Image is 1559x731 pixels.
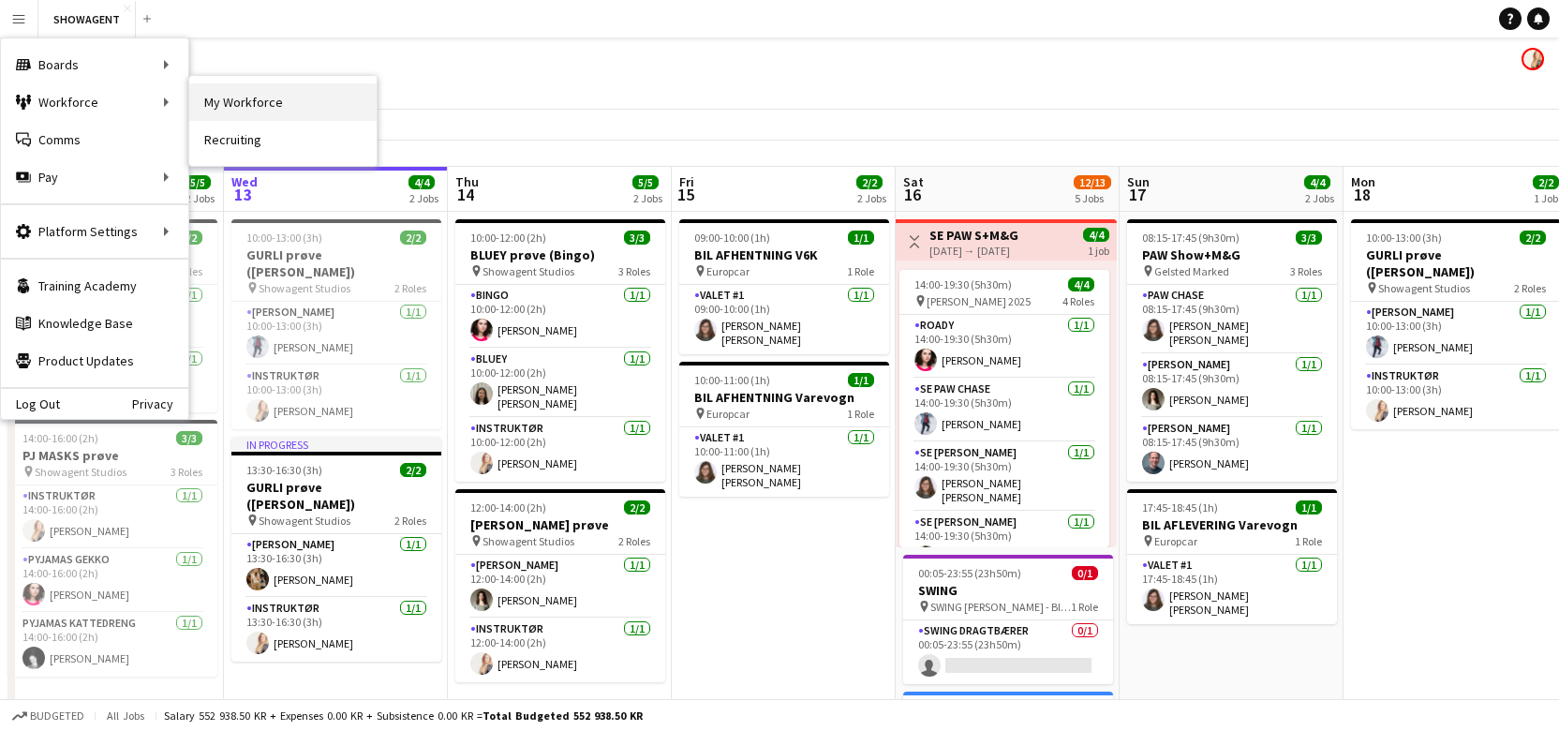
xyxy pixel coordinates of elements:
button: Budgeted [9,706,87,726]
a: Log Out [1,396,60,411]
span: Sat [903,173,924,190]
h3: GURLI prøve ([PERSON_NAME]) [231,479,441,513]
a: Product Updates [1,342,188,380]
button: SHOWAGENT [38,1,136,37]
span: Wed [231,173,258,190]
span: 12/13 [1074,175,1111,189]
div: 12:00-14:00 (2h)2/2[PERSON_NAME] prøve Showagent Studios2 Roles[PERSON_NAME]1/112:00-14:00 (2h)[P... [455,489,665,682]
span: Europcar [706,407,750,421]
span: 2/2 [856,175,883,189]
div: Workforce [1,83,188,121]
app-job-card: 10:00-13:00 (3h)2/2GURLI prøve ([PERSON_NAME]) Showagent Studios2 Roles[PERSON_NAME]1/110:00-13:0... [231,219,441,429]
app-card-role: PAW CHASE1/108:15-17:45 (9h30m)[PERSON_NAME] [PERSON_NAME] [PERSON_NAME] [1127,285,1337,354]
h3: PJ MASKS prøve [7,447,217,464]
app-job-card: 10:00-12:00 (2h)3/3BLUEY prøve (Bingo) Showagent Studios3 RolesBINGO1/110:00-12:00 (2h)[PERSON_NA... [455,219,665,482]
div: 2 Jobs [1305,191,1334,205]
h3: BIL AFHENTNING V6K [679,246,889,263]
span: 2 Roles [1514,281,1546,295]
h3: GURLI prøve ([PERSON_NAME]) [231,246,441,280]
span: 16 [900,184,924,205]
a: Privacy [132,396,188,411]
a: Recruiting [189,121,377,158]
span: 1 Role [847,407,874,421]
div: 2 Jobs [633,191,662,205]
span: 17 [1124,184,1150,205]
span: All jobs [103,709,148,723]
span: 1 Role [847,264,874,278]
span: SWING [PERSON_NAME] - Bluey, PAW, Gurli [930,600,1071,614]
div: Platform Settings [1,213,188,250]
span: 0/1 [1072,566,1098,580]
span: 2/2 [1520,231,1546,245]
span: [PERSON_NAME] 2025 [927,294,1031,308]
span: Total Budgeted 552 938.50 KR [483,709,643,723]
app-job-card: 09:00-10:00 (1h)1/1BIL AFHENTNING V6K Europcar1 RoleValet #11/109:00-10:00 (1h)[PERSON_NAME] [PER... [679,219,889,354]
app-card-role: [PERSON_NAME]1/110:00-13:00 (3h)[PERSON_NAME] [231,302,441,365]
app-card-role: PYJAMAS GEKKO1/114:00-16:00 (2h)[PERSON_NAME] [7,549,217,613]
app-card-role: Valet #11/110:00-11:00 (1h)[PERSON_NAME] [PERSON_NAME] [PERSON_NAME] [679,427,889,497]
span: 14:00-19:30 (5h30m) [914,277,1012,291]
a: Knowledge Base [1,305,188,342]
app-card-role: Valet #11/117:45-18:45 (1h)[PERSON_NAME] [PERSON_NAME] [PERSON_NAME] [1127,555,1337,624]
span: 5/5 [632,175,659,189]
app-card-role: BINGO1/110:00-12:00 (2h)[PERSON_NAME] [455,285,665,349]
span: 4/4 [1068,277,1094,291]
span: 10:00-12:00 (2h) [470,231,546,245]
span: Gelsted Marked [1154,264,1229,278]
span: Fri [679,173,694,190]
span: Europcar [706,264,750,278]
span: 4/4 [1083,228,1109,242]
app-card-role: [PERSON_NAME]1/112:00-14:00 (2h)[PERSON_NAME] [455,555,665,619]
span: 10:00-11:00 (1h) [694,373,770,387]
span: Showagent Studios [35,465,126,479]
app-card-role: INSTRUKTØR1/110:00-12:00 (2h)[PERSON_NAME] [455,418,665,482]
span: 13:30-16:30 (3h) [246,463,322,477]
span: 2 Roles [618,534,650,548]
span: 2/2 [400,231,426,245]
span: 09:00-10:00 (1h) [694,231,770,245]
div: 10:00-11:00 (1h)1/1BIL AFHENTNING Varevogn Europcar1 RoleValet #11/110:00-11:00 (1h)[PERSON_NAME]... [679,362,889,497]
div: 08:15-17:45 (9h30m)3/3PAW Show+M&G Gelsted Marked3 RolesPAW CHASE1/108:15-17:45 (9h30m)[PERSON_NA... [1127,219,1337,482]
app-card-role: INSTRUKTØR1/113:30-16:30 (3h)[PERSON_NAME] [231,598,441,662]
app-job-card: In progress13:30-16:30 (3h)2/2GURLI prøve ([PERSON_NAME]) Showagent Studios2 Roles[PERSON_NAME]1/... [231,437,441,662]
app-card-role: PYJAMAS KATTEDRENG1/114:00-16:00 (2h)[PERSON_NAME] [7,613,217,677]
app-job-card: 00:05-23:55 (23h50m)0/1SWING SWING [PERSON_NAME] - Bluey, PAW, Gurli1 RoleSWING Dragtbærer0/100:0... [903,555,1113,684]
app-job-card: 17:45-18:45 (1h)1/1BIL AFLEVERING Varevogn Europcar1 RoleValet #11/117:45-18:45 (1h)[PERSON_NAME]... [1127,489,1337,624]
span: 1/1 [848,373,874,387]
span: Mon [1351,173,1375,190]
span: 13 [229,184,258,205]
span: 12:00-14:00 (2h) [470,500,546,515]
span: 17:45-18:45 (1h) [1142,500,1218,515]
app-card-role: [PERSON_NAME]1/108:15-17:45 (9h30m)[PERSON_NAME] [1127,418,1337,482]
span: 10:00-13:00 (3h) [246,231,322,245]
div: [DATE] → [DATE] [929,244,1018,258]
app-card-role: SE [PERSON_NAME]1/114:00-19:30 (5h30m)[PERSON_NAME] [PERSON_NAME] [PERSON_NAME] [899,442,1109,512]
div: 1 Job [1534,191,1558,205]
app-card-role: Valet #11/109:00-10:00 (1h)[PERSON_NAME] [PERSON_NAME] [PERSON_NAME] [679,285,889,354]
span: 1 Role [1295,534,1322,548]
app-user-avatar: Carolina Lybeck-Nørgaard [1522,48,1544,70]
span: 2/2 [624,500,650,515]
div: 2 Jobs [186,191,215,205]
span: 00:05-23:55 (23h50m) [918,566,1021,580]
div: 14:00-16:00 (2h)3/3PJ MASKS prøve Showagent Studios3 RolesINSTRUKTØR1/114:00-16:00 (2h)[PERSON_NA... [7,420,217,677]
span: 1/1 [848,231,874,245]
app-card-role: [PERSON_NAME]1/108:15-17:45 (9h30m)[PERSON_NAME] [1127,354,1337,418]
span: 2 Roles [394,281,426,295]
div: 2 Jobs [857,191,886,205]
div: 2 Jobs [409,191,438,205]
div: 5 Jobs [1075,191,1110,205]
span: Showagent Studios [483,264,574,278]
span: 1 Role [1071,600,1098,614]
a: Training Academy [1,267,188,305]
span: 2/2 [1533,175,1559,189]
span: 5/5 [185,175,211,189]
span: 2/2 [400,463,426,477]
app-card-role: INSTRUKTØR1/114:00-16:00 (2h)[PERSON_NAME] [7,485,217,549]
span: Showagent Studios [259,281,350,295]
span: Showagent Studios [483,534,574,548]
